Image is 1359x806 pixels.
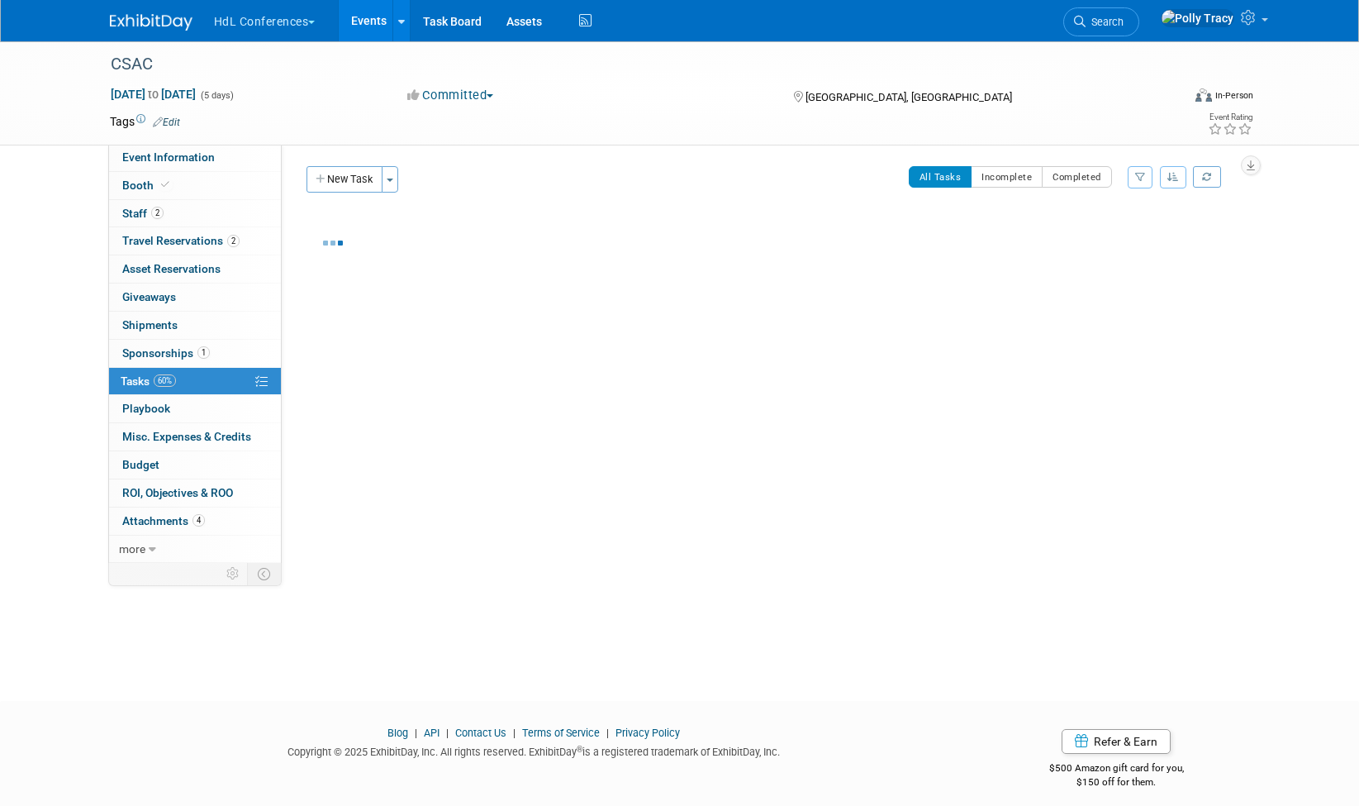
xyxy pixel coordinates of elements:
[122,207,164,220] span: Staff
[602,727,613,739] span: |
[192,514,205,527] span: 4
[424,727,440,739] a: API
[402,87,500,104] button: Committed
[522,727,600,739] a: Terms of Service
[1084,86,1254,111] div: Event Format
[197,346,210,359] span: 1
[199,90,234,101] span: (5 days)
[109,284,281,311] a: Giveaways
[1063,7,1139,36] a: Search
[109,255,281,283] a: Asset Reservations
[122,458,159,471] span: Budget
[161,180,169,189] i: Booth reservation complete
[145,88,161,101] span: to
[119,542,145,556] span: more
[109,508,281,535] a: Attachments4
[109,479,281,507] a: ROI, Objectives & ROO
[109,144,281,171] a: Event Information
[154,374,176,387] span: 60%
[110,87,197,102] span: [DATE] [DATE]
[1208,113,1252,122] div: Event Rating
[122,514,205,527] span: Attachments
[1195,88,1212,102] img: Format-Inperson.png
[122,430,251,443] span: Misc. Expenses & Credits
[110,14,192,31] img: ExhibitDay
[1042,166,1112,188] button: Completed
[109,423,281,451] a: Misc. Expenses & Credits
[109,200,281,227] a: Staff2
[110,113,180,130] td: Tags
[387,727,408,739] a: Blog
[247,563,281,584] td: Toggle Event Tabs
[306,166,383,193] button: New Task
[219,563,248,584] td: Personalize Event Tab Strip
[909,166,972,188] button: All Tasks
[442,727,453,739] span: |
[615,727,680,739] a: Privacy Policy
[109,312,281,339] a: Shipments
[122,262,221,275] span: Asset Reservations
[971,166,1043,188] button: Incomplete
[455,727,506,739] a: Contact Us
[1086,16,1124,28] span: Search
[109,395,281,422] a: Playbook
[323,241,343,246] img: loading...
[122,179,173,192] span: Booth
[110,741,959,760] div: Copyright © 2025 ExhibitDay, Inc. All rights reserved. ExhibitDay is a registered trademark of Ex...
[109,340,281,367] a: Sponsorships1
[1161,9,1234,27] img: Polly Tracy
[153,117,180,128] a: Edit
[509,727,520,739] span: |
[1193,166,1221,188] a: Refresh
[122,290,176,303] span: Giveaways
[983,775,1250,789] div: $150 off for them.
[122,486,233,499] span: ROI, Objectives & ROO
[122,234,240,247] span: Travel Reservations
[983,751,1250,789] div: $500 Amazon gift card for you,
[109,536,281,563] a: more
[109,172,281,199] a: Booth
[105,50,1157,79] div: CSAC
[109,227,281,255] a: Travel Reservations2
[109,368,281,395] a: Tasks60%
[122,402,170,415] span: Playbook
[109,451,281,479] a: Budget
[411,727,421,739] span: |
[122,150,215,164] span: Event Information
[121,374,176,388] span: Tasks
[1214,89,1253,102] div: In-Person
[805,91,1012,103] span: [GEOGRAPHIC_DATA], [GEOGRAPHIC_DATA]
[151,207,164,219] span: 2
[122,346,210,360] span: Sponsorships
[577,745,582,754] sup: ®
[1062,729,1171,754] a: Refer & Earn
[122,318,178,331] span: Shipments
[227,235,240,247] span: 2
